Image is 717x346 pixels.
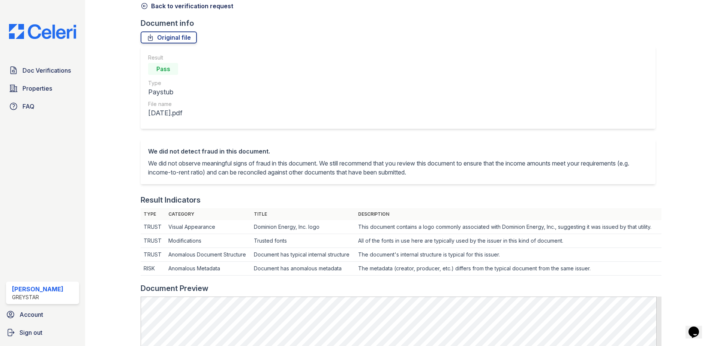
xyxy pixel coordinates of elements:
[251,220,355,234] td: Dominion Energy, Inc. logo
[148,100,182,108] div: File name
[141,248,165,262] td: TRUST
[355,234,662,248] td: All of the fonts in use here are typically used by the issuer in this kind of document.
[355,220,662,234] td: This document contains a logo commonly associated with Dominion Energy, Inc., suggesting it was i...
[141,283,208,294] div: Document Preview
[251,262,355,276] td: Document has anomalous metadata
[685,316,709,339] iframe: chat widget
[22,66,71,75] span: Doc Verifications
[3,307,82,322] a: Account
[19,310,43,319] span: Account
[165,208,251,220] th: Category
[141,1,233,10] a: Back to verification request
[6,99,79,114] a: FAQ
[6,81,79,96] a: Properties
[355,248,662,262] td: The document's internal structure is typical for this issuer.
[141,31,197,43] a: Original file
[22,84,52,93] span: Properties
[148,54,182,61] div: Result
[148,147,648,156] div: We did not detect fraud in this document.
[251,208,355,220] th: Title
[141,18,661,28] div: Document info
[148,108,182,118] div: [DATE].pdf
[355,262,662,276] td: The metadata (creator, producer, etc.) differs from the typical document from the same issuer.
[6,63,79,78] a: Doc Verifications
[165,248,251,262] td: Anomalous Document Structure
[148,159,648,177] p: We did not observe meaningful signs of fraud in this document. We still recommend that you review...
[165,262,251,276] td: Anomalous Metadata
[141,220,165,234] td: TRUST
[12,285,63,294] div: [PERSON_NAME]
[165,220,251,234] td: Visual Appearance
[22,102,34,111] span: FAQ
[141,262,165,276] td: RISK
[355,208,662,220] th: Description
[19,328,42,337] span: Sign out
[141,234,165,248] td: TRUST
[251,248,355,262] td: Document has typical internal structure
[141,208,165,220] th: Type
[12,294,63,301] div: Greystar
[148,87,182,97] div: Paystub
[3,325,82,340] a: Sign out
[141,195,201,205] div: Result Indicators
[148,63,178,75] div: Pass
[148,79,182,87] div: Type
[3,24,82,39] img: CE_Logo_Blue-a8612792a0a2168367f1c8372b55b34899dd931a85d93a1a3d3e32e68fde9ad4.png
[165,234,251,248] td: Modifications
[251,234,355,248] td: Trusted fonts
